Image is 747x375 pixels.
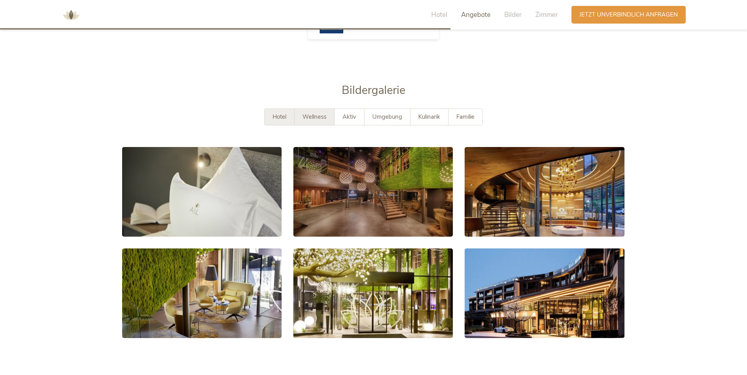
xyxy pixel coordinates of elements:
span: Familie [456,113,474,121]
span: Umgebung [372,113,402,121]
a: AMONTI & LUNARIS Wellnessresort [59,12,83,17]
span: Kulinarik [418,113,440,121]
span: Bildergalerie [342,83,405,98]
img: AMONTI & LUNARIS Wellnessresort [59,3,83,27]
span: Hotel [431,10,447,19]
span: Angebote [461,10,491,19]
span: Aktiv [342,113,356,121]
span: Jetzt unverbindlich anfragen [579,11,678,19]
span: Hotel [273,113,286,121]
span: Zimmer [535,10,558,19]
span: Bilder [504,10,522,19]
span: Wellness [302,113,326,121]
